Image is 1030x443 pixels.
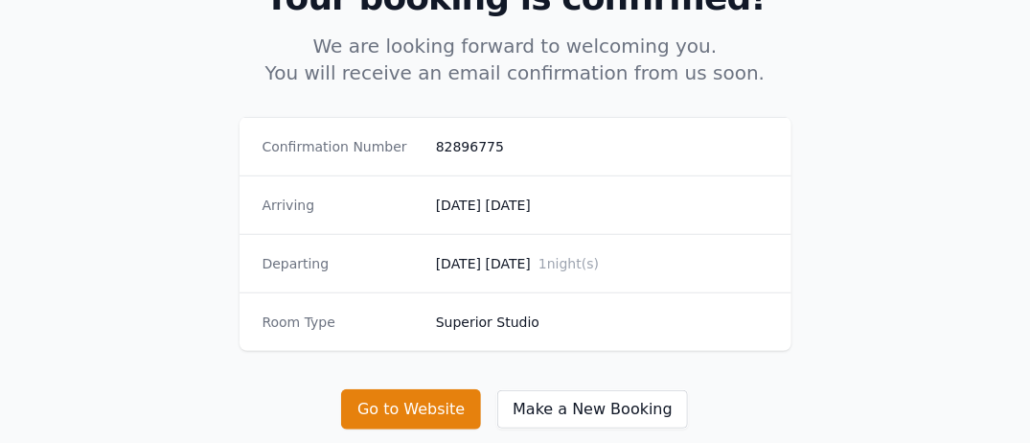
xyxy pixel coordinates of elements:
[436,196,768,215] dd: [DATE] [DATE]
[263,196,421,215] dt: Arriving
[263,313,421,332] dt: Room Type
[263,254,421,273] dt: Departing
[263,137,421,156] dt: Confirmation Number
[436,254,768,273] dd: [DATE] [DATE]
[341,389,481,430] button: Go to Website
[436,313,768,332] dd: Superior Studio
[436,137,768,156] dd: 82896775
[148,33,883,86] p: We are looking forward to welcoming you. You will receive an email confirmation from us soon.
[341,400,496,418] a: Go to Website
[496,389,689,430] button: Make a New Booking
[538,256,599,271] span: 1 night(s)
